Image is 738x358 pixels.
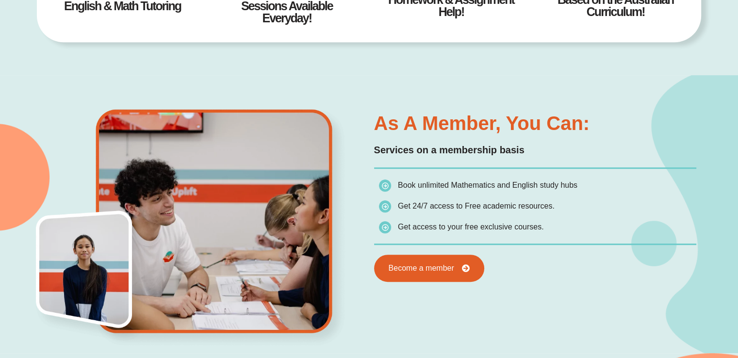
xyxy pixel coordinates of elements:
[374,255,484,282] a: Become a member
[398,181,577,189] span: Book unlimited Mathematics and English study hubs
[576,249,738,358] iframe: Chat Widget
[389,264,454,272] span: Become a member
[398,202,555,210] span: Get 24/7 access to Free academic resources.
[374,143,696,158] p: Services on a membership basis
[398,223,544,231] span: Get access to your free exclusive courses.
[379,221,391,233] img: icon-list.png
[379,200,391,212] img: icon-list.png
[374,114,696,133] h3: As a member, you can:
[379,179,391,192] img: icon-list.png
